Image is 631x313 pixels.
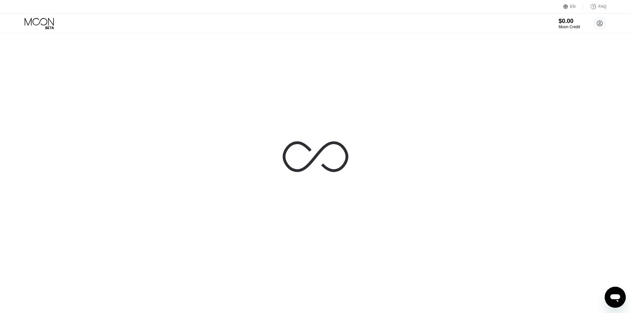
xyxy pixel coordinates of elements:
div: $0.00 [559,18,580,25]
div: $0.00Moon Credit [559,18,580,29]
div: FAQ [583,3,606,10]
div: FAQ [598,4,606,9]
div: EN [570,4,576,9]
div: EN [563,3,583,10]
div: Moon Credit [559,25,580,29]
iframe: Button to launch messaging window [605,287,626,308]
